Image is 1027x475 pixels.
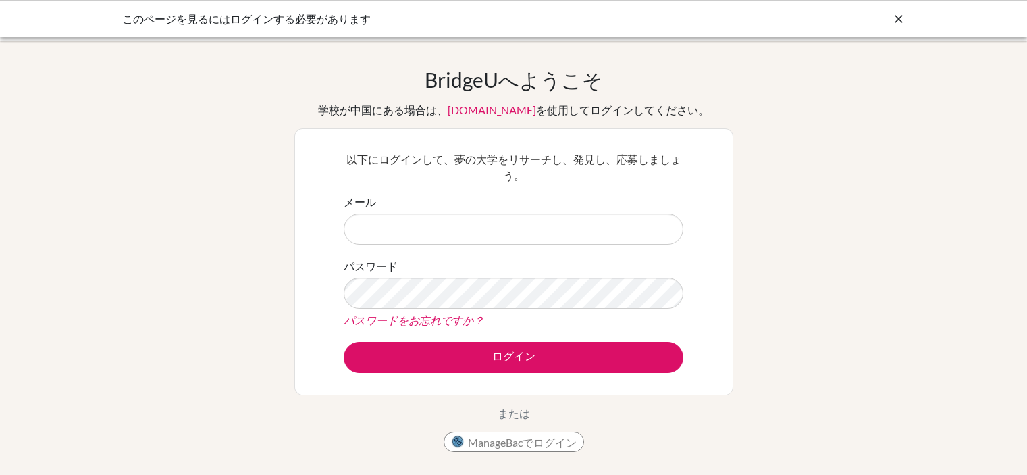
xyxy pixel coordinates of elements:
font: または [498,407,530,420]
font: メール [344,195,376,208]
button: ManageBacでログイン [444,432,584,452]
font: 以下にログインして、夢の大学をリサーチし、発見し、応募しましょう。 [346,153,681,182]
font: パスワード [344,259,398,272]
font: ManageBacでログイン [468,436,577,449]
font: 学校が中国にある場合は、 [318,103,448,116]
font: BridgeUへようこそ [425,68,603,92]
a: [DOMAIN_NAME] [448,103,536,116]
font: を使用してログインしてください。 [536,103,709,116]
font: このページを見るにはログインする必要があります [122,12,371,25]
button: ログイン [344,342,683,373]
a: パスワードをお忘れですか？ [344,314,484,326]
font: ログイン [492,349,535,362]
